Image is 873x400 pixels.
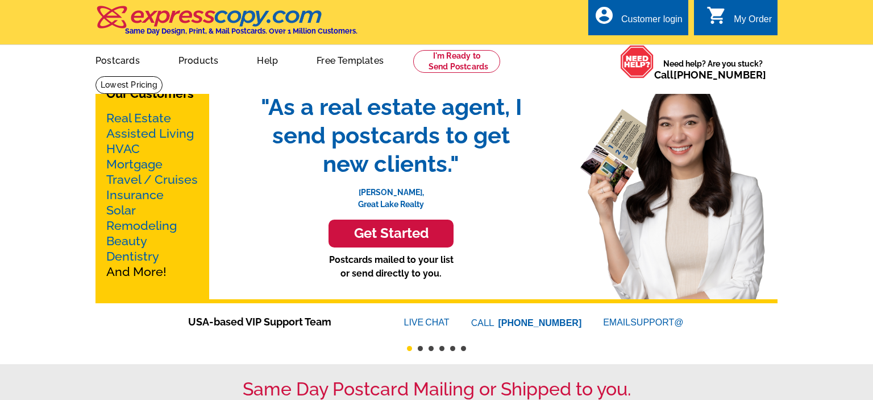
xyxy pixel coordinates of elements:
a: Products [160,46,237,73]
a: Get Started [249,220,533,248]
a: Solar [106,203,136,217]
button: 6 of 6 [461,346,466,351]
a: Remodeling [106,218,177,233]
a: Insurance [106,188,164,202]
button: 4 of 6 [439,346,444,351]
a: Mortgage [106,157,163,171]
a: Same Day Design, Print, & Mail Postcards. Over 1 Million Customers. [95,14,357,35]
a: HVAC [106,142,140,156]
div: My Order [734,14,772,30]
p: And More! [106,110,198,279]
h4: Same Day Design, Print, & Mail Postcards. Over 1 Million Customers. [125,27,357,35]
a: Travel / Cruises [106,172,198,187]
img: help [620,45,654,79]
a: Free Templates [298,46,402,73]
a: account_circle Customer login [594,13,683,27]
a: shopping_cart My Order [706,13,772,27]
a: [PHONE_NUMBER] [674,69,766,81]
a: Real Estate [106,111,171,125]
span: USA-based VIP Support Team [188,314,370,329]
a: [PHONE_NUMBER] [498,318,582,328]
font: LIVE [404,316,426,329]
span: Call [654,69,766,81]
a: Postcards [77,46,158,73]
font: SUPPORT@ [630,316,685,329]
h1: Same Day Postcard Mailing or Shipped to you. [95,378,778,400]
a: Assisted Living [106,126,194,141]
button: 2 of 6 [418,346,423,351]
button: 5 of 6 [450,346,455,351]
font: CALL [471,316,496,330]
div: Customer login [621,14,683,30]
a: Help [239,46,296,73]
i: shopping_cart [706,5,727,26]
button: 3 of 6 [429,346,434,351]
p: [PERSON_NAME], Great Lake Realty [249,178,533,211]
h3: Get Started [343,225,439,242]
span: "As a real estate agent, I send postcards to get new clients." [249,93,533,178]
a: LIVECHAT [404,317,450,327]
p: Postcards mailed to your list or send directly to you. [249,253,533,281]
a: EMAILSUPPORT@ [603,317,685,327]
button: 1 of 6 [407,346,412,351]
i: account_circle [594,5,614,26]
a: Dentistry [106,249,159,263]
span: Need help? Are you stuck? [654,58,772,81]
a: Beauty [106,234,147,248]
